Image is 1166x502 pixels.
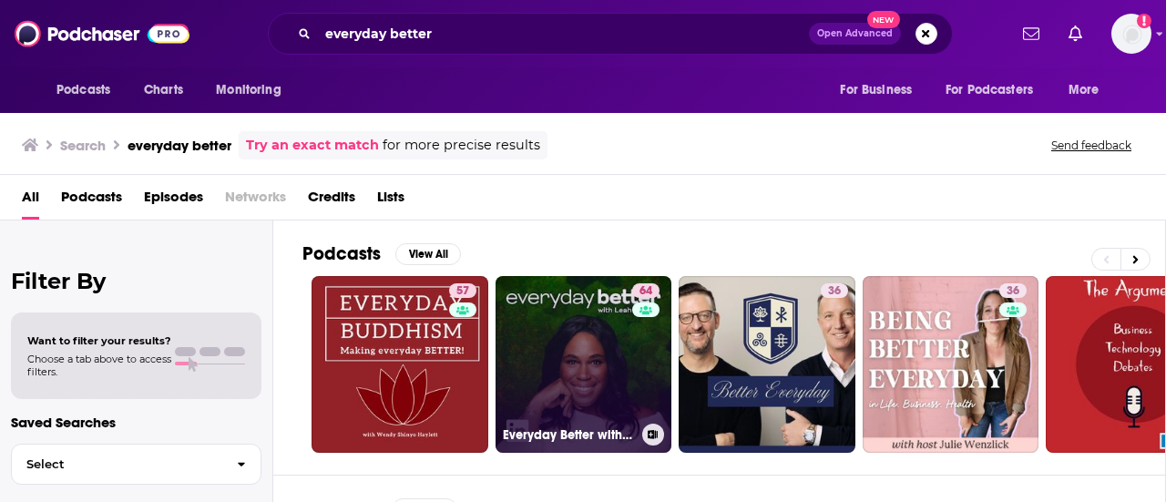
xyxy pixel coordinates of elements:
span: Networks [225,182,286,220]
span: Monitoring [216,77,281,103]
span: 57 [456,282,469,301]
h2: Filter By [11,268,261,294]
img: User Profile [1111,14,1151,54]
button: open menu [1056,73,1122,108]
p: Saved Searches [11,414,261,431]
button: open menu [203,73,304,108]
input: Search podcasts, credits, & more... [318,19,809,48]
a: Credits [308,182,355,220]
span: Open Advanced [817,29,893,38]
a: Try an exact match [246,135,379,156]
button: Select [11,444,261,485]
a: Charts [132,73,194,108]
span: Podcasts [56,77,110,103]
button: View All [395,243,461,265]
h2: Podcasts [302,242,381,265]
a: 36 [821,283,848,298]
img: Podchaser - Follow, Share and Rate Podcasts [15,16,189,51]
span: Choose a tab above to access filters. [27,353,171,378]
button: Send feedback [1046,138,1137,153]
a: PodcastsView All [302,242,461,265]
span: More [1069,77,1100,103]
svg: Add a profile image [1137,14,1151,28]
span: New [867,11,900,28]
a: 64Everyday Better with [PERSON_NAME] [496,276,672,453]
a: 36 [863,276,1039,453]
a: Show notifications dropdown [1016,18,1047,49]
a: Lists [377,182,404,220]
a: 36 [679,276,855,453]
button: open menu [44,73,134,108]
a: 57 [312,276,488,453]
button: open menu [827,73,935,108]
button: open menu [934,73,1059,108]
span: Logged in as SimonElement [1111,14,1151,54]
button: Open AdvancedNew [809,23,901,45]
span: for more precise results [383,135,540,156]
span: For Podcasters [946,77,1033,103]
span: 64 [639,282,652,301]
span: Want to filter your results? [27,334,171,347]
h3: Everyday Better with [PERSON_NAME] [503,427,635,443]
h3: everyday better [128,137,231,154]
span: 36 [828,282,841,301]
span: For Business [840,77,912,103]
span: Select [12,458,222,470]
span: 36 [1007,282,1019,301]
a: Episodes [144,182,203,220]
a: 64 [632,283,660,298]
a: 57 [449,283,476,298]
span: Charts [144,77,183,103]
a: Podcasts [61,182,122,220]
a: 36 [999,283,1027,298]
button: Show profile menu [1111,14,1151,54]
a: All [22,182,39,220]
div: Search podcasts, credits, & more... [268,13,953,55]
h3: Search [60,137,106,154]
a: Show notifications dropdown [1061,18,1089,49]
